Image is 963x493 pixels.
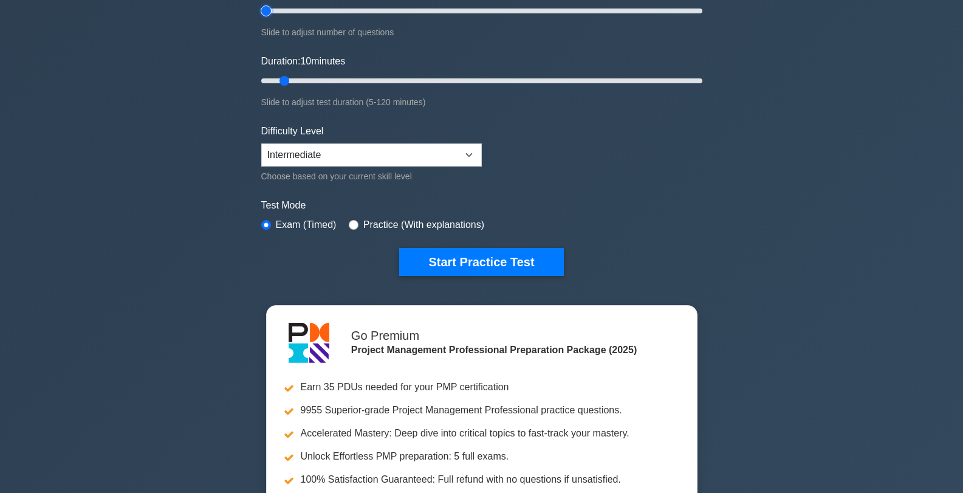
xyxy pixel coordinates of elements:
label: Test Mode [261,198,702,213]
div: Slide to adjust test duration (5-120 minutes) [261,95,702,109]
div: Slide to adjust number of questions [261,25,702,40]
span: 10 [300,56,311,66]
label: Exam (Timed) [276,218,337,232]
button: Start Practice Test [399,248,563,276]
div: Choose based on your current skill level [261,169,482,184]
label: Duration: minutes [261,54,346,69]
label: Difficulty Level [261,124,324,139]
label: Practice (With explanations) [363,218,484,232]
